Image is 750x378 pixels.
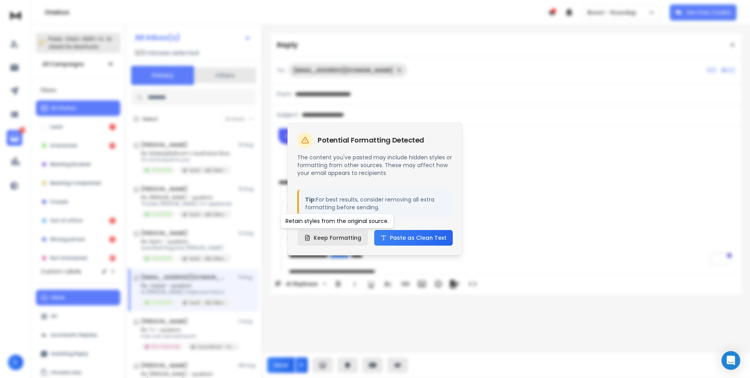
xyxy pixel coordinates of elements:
[721,351,740,370] div: Open Intercom Messenger
[305,196,446,211] p: For best results, consider removing all extra formatting before sending.
[318,137,424,144] h2: Potential Formatting Detected
[374,230,453,246] button: Paste as Clean Text
[297,153,453,177] p: The content you've pasted may include hidden styles or formatting from other sources. These may a...
[305,196,316,203] strong: Tip:
[298,230,368,246] button: Keep Formatting
[280,214,394,228] div: Retain styles from the original source.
